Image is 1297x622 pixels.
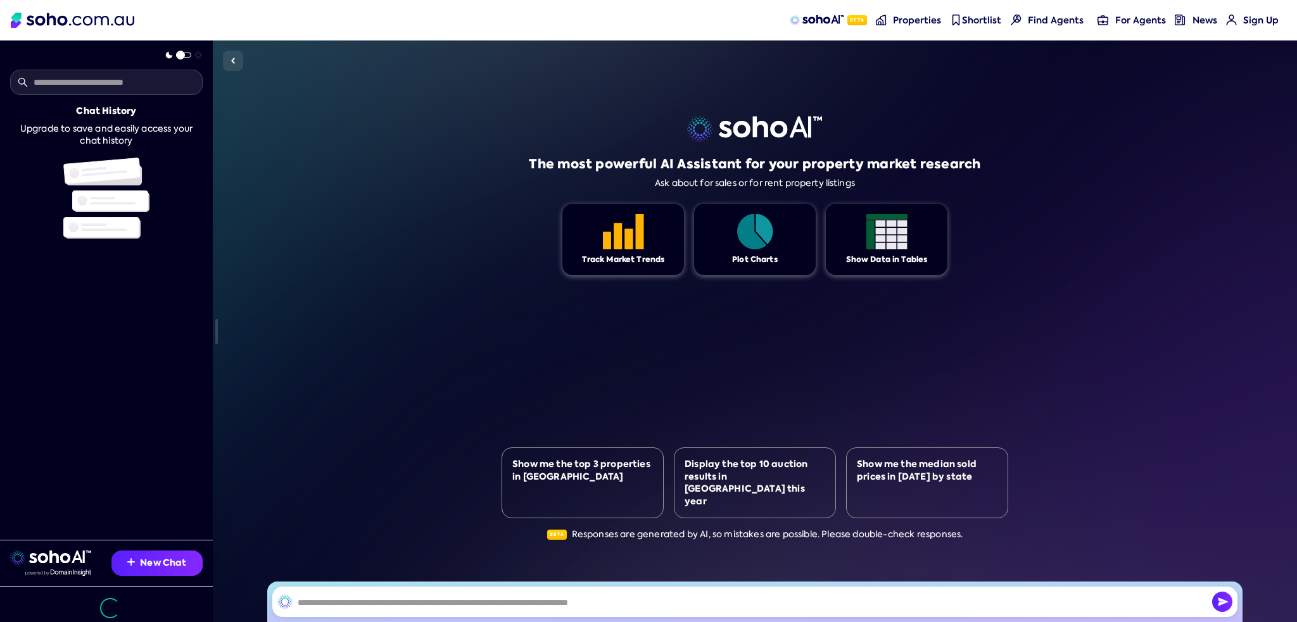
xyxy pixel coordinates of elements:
img: Chat history illustration [63,158,149,239]
img: Find agents icon [1011,15,1022,25]
img: SohoAI logo black [277,594,293,609]
span: Beta [847,15,867,25]
img: sohoai logo [10,550,91,566]
span: Shortlist [962,14,1001,27]
img: for-agents-nav icon [1226,15,1237,25]
img: Data provided by Domain Insight [25,569,91,576]
div: Upgrade to save and easily access your chat history [10,123,203,147]
button: New Chat [111,550,203,576]
div: Ask about for sales or for rent property listings [655,178,855,189]
span: Find Agents [1028,14,1084,27]
div: Chat History [76,105,136,118]
button: Send [1212,592,1232,612]
span: For Agents [1115,14,1166,27]
div: Show me the top 3 properties in [GEOGRAPHIC_DATA] [512,458,653,483]
img: shortlist-nav icon [951,15,961,25]
span: News [1193,14,1217,27]
img: Feature 1 icon [735,214,776,249]
img: Send icon [1212,592,1232,612]
img: news-nav icon [1175,15,1186,25]
div: Track Market Trends [582,254,665,265]
img: for-agents-nav icon [1098,15,1108,25]
span: Sign Up [1243,14,1279,27]
span: Beta [547,530,567,540]
div: Show Data in Tables [846,254,928,265]
img: sohoAI logo [790,15,844,25]
img: sohoai logo [687,116,822,142]
span: Properties [893,14,941,27]
img: Recommendation icon [127,558,135,566]
img: Sidebar toggle icon [225,53,241,68]
div: Responses are generated by AI, so mistakes are possible. Please double-check responses. [547,528,963,541]
img: Feature 1 icon [866,214,908,249]
div: Plot Charts [732,254,778,265]
img: properties-nav icon [876,15,887,25]
h1: The most powerful AI Assistant for your property market research [529,155,980,173]
img: Soho Logo [11,13,134,28]
div: Display the top 10 auction results in [GEOGRAPHIC_DATA] this year [685,458,825,507]
img: Feature 1 icon [603,214,644,249]
div: Show me the median sold prices in [DATE] by state [857,458,997,483]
